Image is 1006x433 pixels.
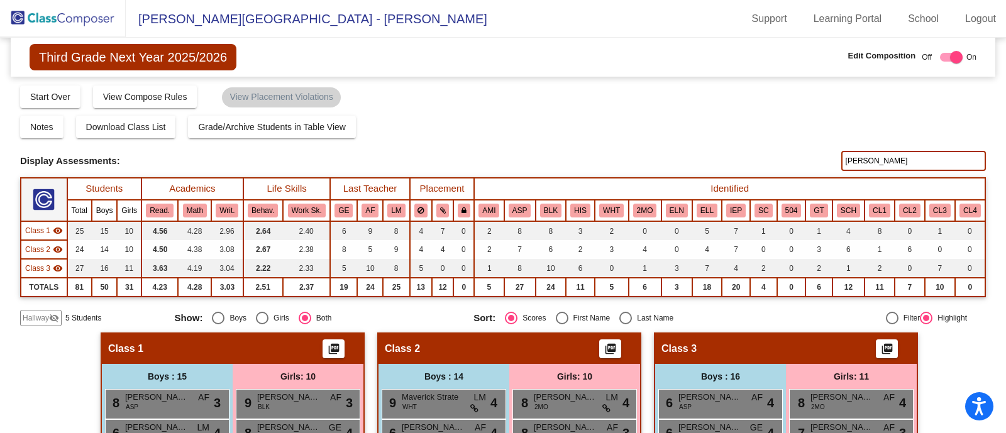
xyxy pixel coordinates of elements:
[21,278,67,297] td: TOTALS
[805,240,832,259] td: 3
[865,240,895,259] td: 1
[174,312,464,324] mat-radio-group: Select an option
[67,178,141,200] th: Students
[661,259,692,278] td: 3
[865,278,895,297] td: 11
[432,221,453,240] td: 7
[25,263,50,274] span: Class 3
[198,391,209,404] span: AF
[323,339,345,358] button: Print Students Details
[595,240,629,259] td: 3
[383,200,409,221] th: Lauren Margotta
[629,221,661,240] td: 0
[804,9,892,29] a: Learning Portal
[810,391,873,403] span: [PERSON_NAME]
[474,178,985,200] th: Identified
[410,240,432,259] td: 4
[117,259,141,278] td: 11
[248,204,278,217] button: Behav.
[955,200,985,221] th: Cluster 4
[750,221,777,240] td: 1
[666,204,688,217] button: ELN
[966,52,976,63] span: On
[474,200,504,221] th: American Indian
[23,312,49,324] span: Hallway
[383,221,409,240] td: 8
[243,178,331,200] th: Life Skills
[661,343,697,355] span: Class 3
[188,116,356,138] button: Grade/Archive Students in Table View
[895,221,925,240] td: 0
[754,204,772,217] button: SC
[386,396,396,410] span: 9
[751,391,763,404] span: AF
[805,221,832,240] td: 1
[357,200,383,221] th: Abby Flekier
[453,200,474,221] th: Keep with teacher
[692,278,722,297] td: 18
[357,259,383,278] td: 10
[478,204,499,217] button: AMI
[606,391,618,404] span: LM
[692,240,722,259] td: 4
[92,278,118,297] td: 50
[326,343,341,360] mat-icon: picture_as_pdf
[805,200,832,221] th: Gifted and Talented
[895,240,925,259] td: 6
[490,393,497,412] span: 4
[810,204,827,217] button: GT
[750,240,777,259] td: 0
[379,364,509,389] div: Boys : 14
[722,278,750,297] td: 20
[93,85,197,108] button: View Compose Rules
[330,221,357,240] td: 6
[453,278,474,297] td: 0
[832,240,865,259] td: 6
[697,204,717,217] button: ELL
[383,278,409,297] td: 25
[925,200,955,221] th: Cluster 3
[899,204,920,217] button: CL2
[518,396,528,410] span: 8
[453,240,474,259] td: 0
[258,402,270,412] span: BLK
[722,240,750,259] td: 7
[141,240,178,259] td: 4.50
[925,221,955,240] td: 1
[895,259,925,278] td: 0
[25,225,50,236] span: Class 1
[126,402,138,412] span: ASP
[432,200,453,221] th: Keep with students
[811,402,825,412] span: 2MO
[402,391,465,403] span: Maverick Strate
[410,278,432,297] td: 13
[726,204,746,217] button: IEP
[805,259,832,278] td: 2
[722,221,750,240] td: 7
[178,240,211,259] td: 4.38
[865,221,895,240] td: 8
[243,259,283,278] td: 2.22
[661,278,692,297] td: 3
[222,87,340,107] mat-chip: View Placement Violations
[955,259,985,278] td: 0
[603,343,618,360] mat-icon: picture_as_pdf
[629,200,661,221] th: 2 or More
[346,393,353,412] span: 3
[330,391,341,404] span: AF
[509,204,531,217] button: ASP
[357,221,383,240] td: 9
[65,312,101,324] span: 5 Students
[109,396,119,410] span: 8
[595,221,629,240] td: 2
[536,278,567,297] td: 24
[777,259,806,278] td: 0
[570,204,590,217] button: HIS
[595,200,629,221] th: White
[92,259,118,278] td: 16
[925,240,955,259] td: 0
[53,244,63,255] mat-icon: visibility
[103,92,187,102] span: View Compose Rules
[566,221,595,240] td: 3
[474,259,504,278] td: 1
